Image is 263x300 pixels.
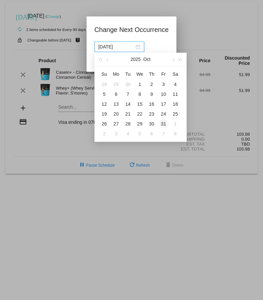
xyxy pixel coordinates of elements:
[171,120,179,128] div: 1
[112,80,120,88] div: 29
[170,79,181,89] td: 10/4/2025
[134,69,146,79] th: Wed
[160,130,168,138] div: 7
[98,69,110,79] th: Sun
[158,129,170,139] td: 11/7/2025
[158,69,170,79] th: Fri
[136,100,144,108] div: 15
[98,109,110,119] td: 10/19/2025
[110,69,122,79] th: Mon
[122,109,134,119] td: 10/21/2025
[124,100,132,108] div: 14
[112,90,120,98] div: 6
[148,100,156,108] div: 16
[160,100,168,108] div: 17
[170,89,181,99] td: 10/11/2025
[134,129,146,139] td: 11/5/2025
[170,119,181,129] td: 11/1/2025
[158,89,170,99] td: 10/10/2025
[176,53,184,66] button: Next year (Control + right)
[98,119,110,129] td: 10/26/2025
[110,109,122,119] td: 10/20/2025
[134,119,146,129] td: 10/29/2025
[148,110,156,118] div: 23
[100,130,108,138] div: 2
[110,79,122,89] td: 9/29/2025
[171,110,179,118] div: 25
[160,110,168,118] div: 24
[124,80,132,88] div: 30
[134,79,146,89] td: 10/1/2025
[146,129,158,139] td: 11/6/2025
[130,53,141,66] button: 2025
[122,89,134,99] td: 10/7/2025
[124,120,132,128] div: 28
[124,90,132,98] div: 7
[146,89,158,99] td: 10/9/2025
[146,69,158,79] th: Thu
[110,99,122,109] td: 10/13/2025
[136,120,144,128] div: 29
[146,109,158,119] td: 10/23/2025
[100,110,108,118] div: 19
[134,89,146,99] td: 10/8/2025
[136,110,144,118] div: 22
[124,110,132,118] div: 21
[146,79,158,89] td: 10/2/2025
[146,119,158,129] td: 10/30/2025
[100,120,108,128] div: 26
[170,99,181,109] td: 10/18/2025
[148,80,156,88] div: 2
[104,53,112,66] button: Previous month (PageUp)
[100,100,108,108] div: 12
[100,90,108,98] div: 5
[100,80,108,88] div: 28
[122,129,134,139] td: 11/4/2025
[158,109,170,119] td: 10/24/2025
[112,100,120,108] div: 13
[110,89,122,99] td: 10/6/2025
[160,80,168,88] div: 3
[136,130,144,138] div: 5
[98,129,110,139] td: 11/2/2025
[160,90,168,98] div: 10
[134,109,146,119] td: 10/22/2025
[97,53,104,66] button: Last year (Control + left)
[98,43,134,50] input: Select date
[110,129,122,139] td: 11/3/2025
[158,119,170,129] td: 10/31/2025
[169,53,176,66] button: Next month (PageDown)
[98,89,110,99] td: 10/5/2025
[112,130,120,138] div: 3
[110,119,122,129] td: 10/27/2025
[122,119,134,129] td: 10/28/2025
[171,130,179,138] div: 8
[134,99,146,109] td: 10/15/2025
[98,79,110,89] td: 9/28/2025
[136,80,144,88] div: 1
[171,80,179,88] div: 4
[122,99,134,109] td: 10/14/2025
[98,99,110,109] td: 10/12/2025
[124,130,132,138] div: 4
[160,120,168,128] div: 31
[143,53,150,66] button: Oct
[146,99,158,109] td: 10/16/2025
[148,90,156,98] div: 9
[158,99,170,109] td: 10/17/2025
[112,110,120,118] div: 20
[171,100,179,108] div: 18
[148,120,156,128] div: 30
[158,79,170,89] td: 10/3/2025
[94,24,169,35] h1: Change Next Occurrence
[170,129,181,139] td: 11/8/2025
[122,69,134,79] th: Tue
[171,90,179,98] div: 11
[122,79,134,89] td: 9/30/2025
[170,109,181,119] td: 10/25/2025
[170,69,181,79] th: Sat
[148,130,156,138] div: 6
[112,120,120,128] div: 27
[136,90,144,98] div: 8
